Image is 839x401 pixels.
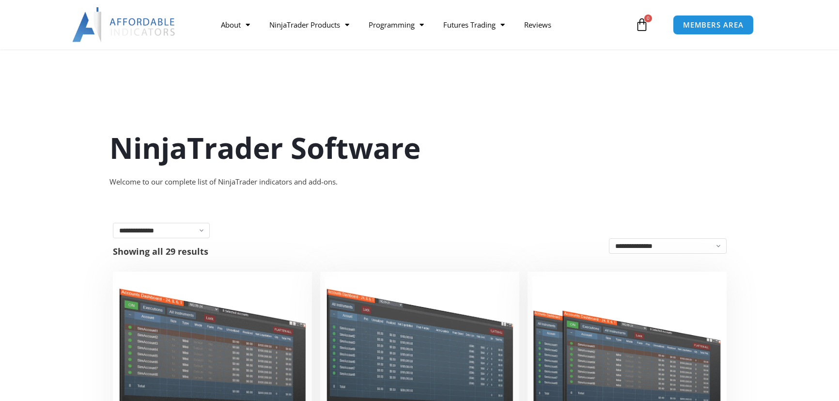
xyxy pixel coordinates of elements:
[72,7,176,42] img: LogoAI | Affordable Indicators – NinjaTrader
[434,14,514,36] a: Futures Trading
[514,14,561,36] a: Reviews
[621,11,663,39] a: 0
[683,21,744,29] span: MEMBERS AREA
[109,127,730,168] h1: NinjaTrader Software
[109,175,730,189] div: Welcome to our complete list of NinjaTrader indicators and add-ons.
[644,15,652,22] span: 0
[211,14,260,36] a: About
[113,247,208,256] p: Showing all 29 results
[359,14,434,36] a: Programming
[609,238,727,254] select: Shop order
[673,15,754,35] a: MEMBERS AREA
[260,14,359,36] a: NinjaTrader Products
[211,14,633,36] nav: Menu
